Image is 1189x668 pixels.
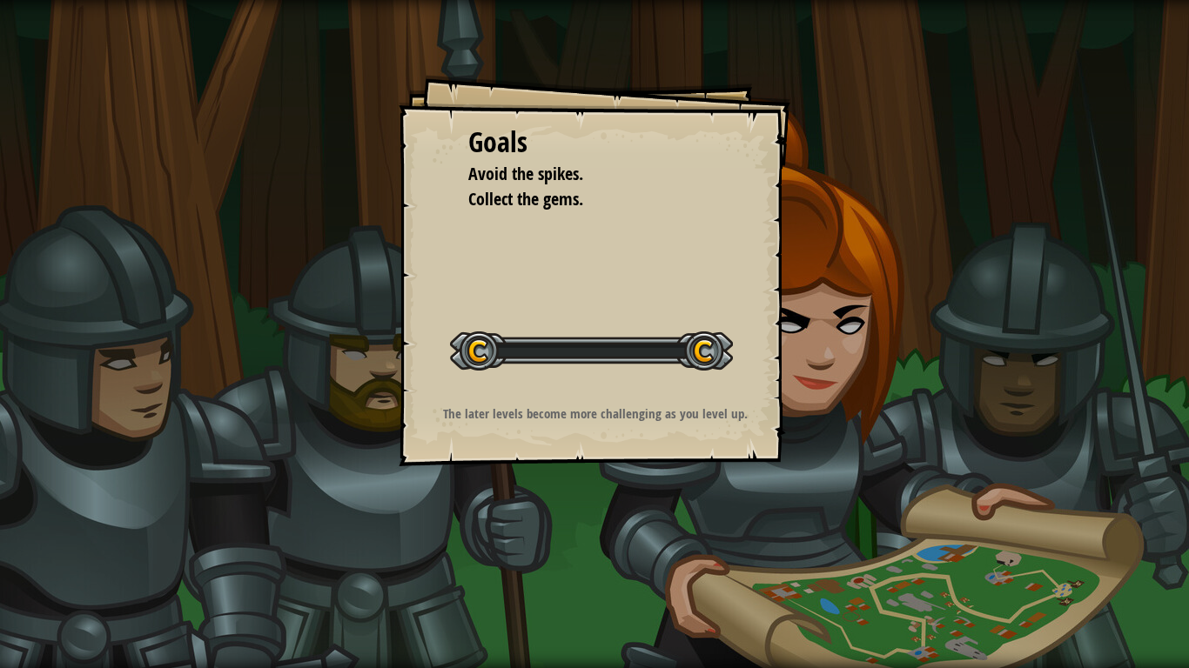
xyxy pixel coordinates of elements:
div: Goals [468,123,721,163]
li: Collect the gems. [447,187,716,212]
span: Avoid the spikes. [468,162,583,185]
p: The later levels become more challenging as you level up. [420,404,769,423]
li: Avoid the spikes. [447,162,716,187]
span: Collect the gems. [468,187,583,210]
